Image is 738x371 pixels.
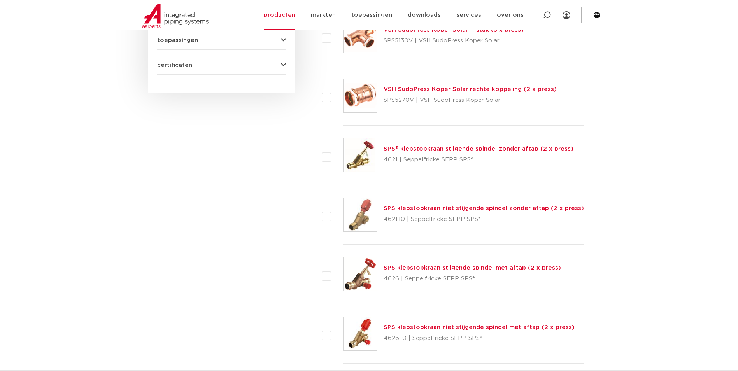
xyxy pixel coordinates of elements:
a: SPS® klepstopkraan stijgende spindel zonder aftap (2 x press) [384,146,573,152]
p: SPS5130V | VSH SudoPress Koper Solar [384,35,524,47]
img: Thumbnail for VSH SudoPress Koper Solar rechte koppeling (2 x press) [344,79,377,112]
p: SPS5270V | VSH SudoPress Koper Solar [384,94,557,107]
p: 4621.10 | Seppelfricke SEPP SPS® [384,213,584,226]
a: SPS klepstopkraan niet stijgende spindel zonder aftap (2 x press) [384,205,584,211]
a: SPS klepstopkraan niet stijgende spindel met aftap (2 x press) [384,324,575,330]
img: Thumbnail for SPS klepstopkraan stijgende spindel met aftap (2 x press) [344,257,377,291]
a: VSH SudoPress Koper Solar rechte koppeling (2 x press) [384,86,557,92]
a: SPS klepstopkraan stijgende spindel met aftap (2 x press) [384,265,561,271]
button: toepassingen [157,37,286,43]
button: certificaten [157,62,286,68]
span: certificaten [157,62,192,68]
p: 4626.10 | Seppelfricke SEPP SPS® [384,332,575,345]
img: Thumbnail for SPS klepstopkraan niet stijgende spindel met aftap (2 x press) [344,317,377,350]
span: toepassingen [157,37,198,43]
img: Thumbnail for VSH SudoPress Koper Solar T-stuk (3 x press) [344,19,377,53]
img: Thumbnail for SPS® klepstopkraan stijgende spindel zonder aftap (2 x press) [344,138,377,172]
img: Thumbnail for SPS klepstopkraan niet stijgende spindel zonder aftap (2 x press) [344,198,377,231]
p: 4621 | Seppelfricke SEPP SPS® [384,154,573,166]
p: 4626 | Seppelfricke SEPP SPS® [384,273,561,285]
